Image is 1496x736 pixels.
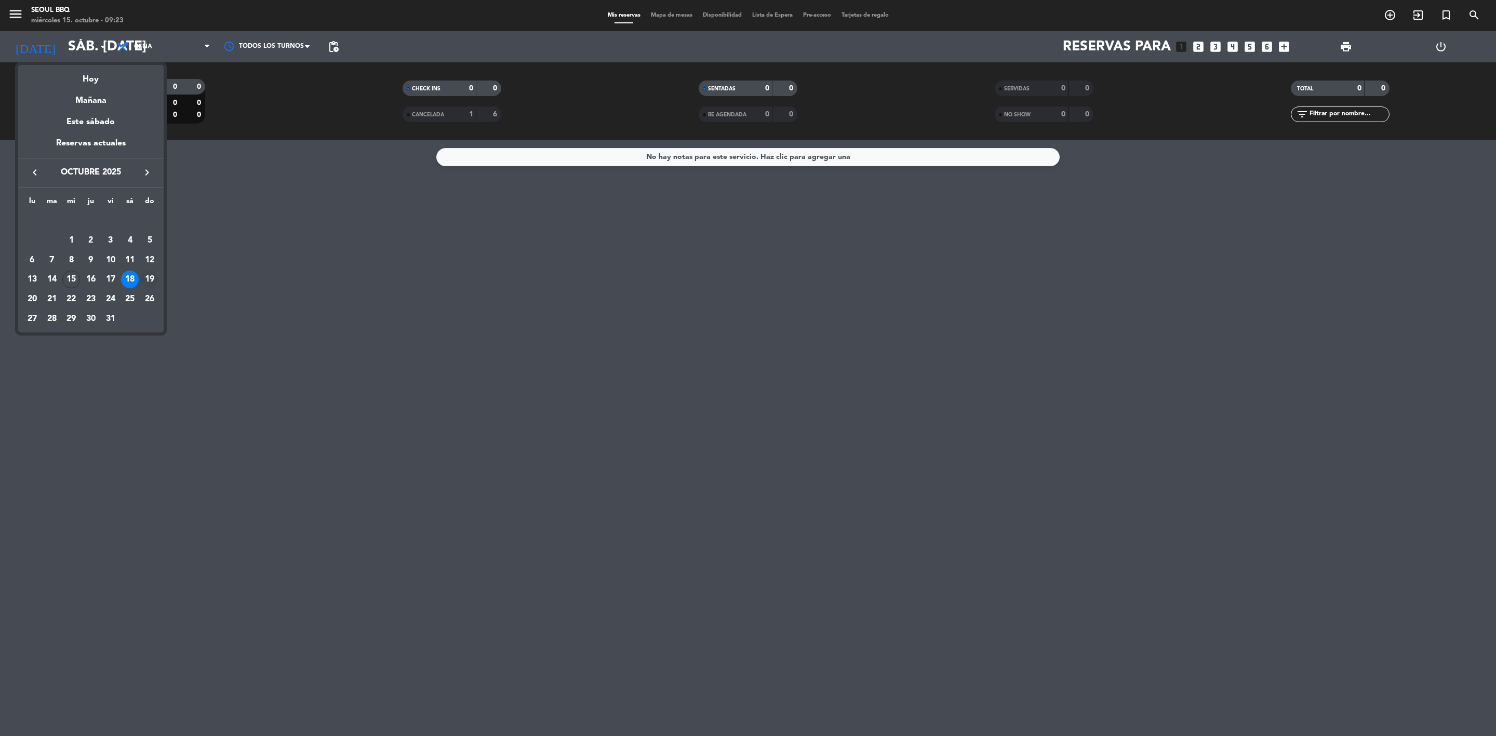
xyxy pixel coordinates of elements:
[101,289,121,309] td: 24 de octubre de 2025
[141,166,153,179] i: keyboard_arrow_right
[22,309,42,329] td: 27 de octubre de 2025
[101,231,121,250] td: 3 de octubre de 2025
[44,166,138,179] span: octubre 2025
[18,65,164,86] div: Hoy
[22,195,42,211] th: lunes
[61,250,81,270] td: 8 de octubre de 2025
[121,271,139,288] div: 18
[82,271,100,288] div: 16
[121,232,139,249] div: 4
[101,195,121,211] th: viernes
[61,309,81,329] td: 29 de octubre de 2025
[62,290,80,308] div: 22
[121,231,140,250] td: 4 de octubre de 2025
[138,166,156,179] button: keyboard_arrow_right
[61,231,81,250] td: 1 de octubre de 2025
[141,290,158,308] div: 26
[43,271,61,288] div: 14
[22,270,42,289] td: 13 de octubre de 2025
[23,271,41,288] div: 13
[61,289,81,309] td: 22 de octubre de 2025
[82,232,100,249] div: 2
[141,271,158,288] div: 19
[82,310,100,328] div: 30
[140,231,159,250] td: 5 de octubre de 2025
[81,270,101,289] td: 16 de octubre de 2025
[43,310,61,328] div: 28
[18,137,164,158] div: Reservas actuales
[102,271,119,288] div: 17
[81,195,101,211] th: jueves
[141,251,158,269] div: 12
[81,289,101,309] td: 23 de octubre de 2025
[42,270,62,289] td: 14 de octubre de 2025
[141,232,158,249] div: 5
[121,250,140,270] td: 11 de octubre de 2025
[101,270,121,289] td: 17 de octubre de 2025
[102,251,119,269] div: 10
[140,289,159,309] td: 26 de octubre de 2025
[43,290,61,308] div: 21
[81,309,101,329] td: 30 de octubre de 2025
[121,195,140,211] th: sábado
[121,290,139,308] div: 25
[81,231,101,250] td: 2 de octubre de 2025
[23,290,41,308] div: 20
[23,310,41,328] div: 27
[121,289,140,309] td: 25 de octubre de 2025
[23,251,41,269] div: 6
[62,310,80,328] div: 29
[42,289,62,309] td: 21 de octubre de 2025
[18,108,164,137] div: Este sábado
[121,251,139,269] div: 11
[25,166,44,179] button: keyboard_arrow_left
[29,166,41,179] i: keyboard_arrow_left
[62,232,80,249] div: 1
[102,232,119,249] div: 3
[61,195,81,211] th: miércoles
[43,251,61,269] div: 7
[18,86,164,108] div: Mañana
[101,309,121,329] td: 31 de octubre de 2025
[140,270,159,289] td: 19 de octubre de 2025
[62,251,80,269] div: 8
[42,195,62,211] th: martes
[22,250,42,270] td: 6 de octubre de 2025
[101,250,121,270] td: 10 de octubre de 2025
[82,290,100,308] div: 23
[140,250,159,270] td: 12 de octubre de 2025
[22,211,159,231] td: OCT.
[102,310,119,328] div: 31
[42,309,62,329] td: 28 de octubre de 2025
[42,250,62,270] td: 7 de octubre de 2025
[82,251,100,269] div: 9
[140,195,159,211] th: domingo
[81,250,101,270] td: 9 de octubre de 2025
[22,289,42,309] td: 20 de octubre de 2025
[121,270,140,289] td: 18 de octubre de 2025
[61,270,81,289] td: 15 de octubre de 2025
[102,290,119,308] div: 24
[62,271,80,288] div: 15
